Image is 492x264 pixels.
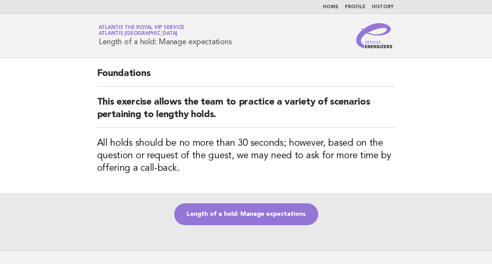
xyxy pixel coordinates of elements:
h3: All holds should be no more than 30 seconds; however, based on the question or request of the gue... [97,137,395,175]
a: Home [323,5,339,9]
span: Atlantis [GEOGRAPHIC_DATA] [99,31,178,36]
h1: Length of a hold: Manage expectations [99,25,232,46]
h2: Foundations [97,67,395,87]
a: History [372,5,394,9]
h2: This exercise allows the team to practice a variety of scenarios pertaining to lengthy holds. [97,96,395,128]
a: Profile [345,5,366,9]
a: Atlantis the Royal VIP ServiceAtlantis [GEOGRAPHIC_DATA] [99,25,185,36]
a: Length of a hold: Manage expectations [174,203,318,225]
img: Service Energizers [356,23,394,48]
